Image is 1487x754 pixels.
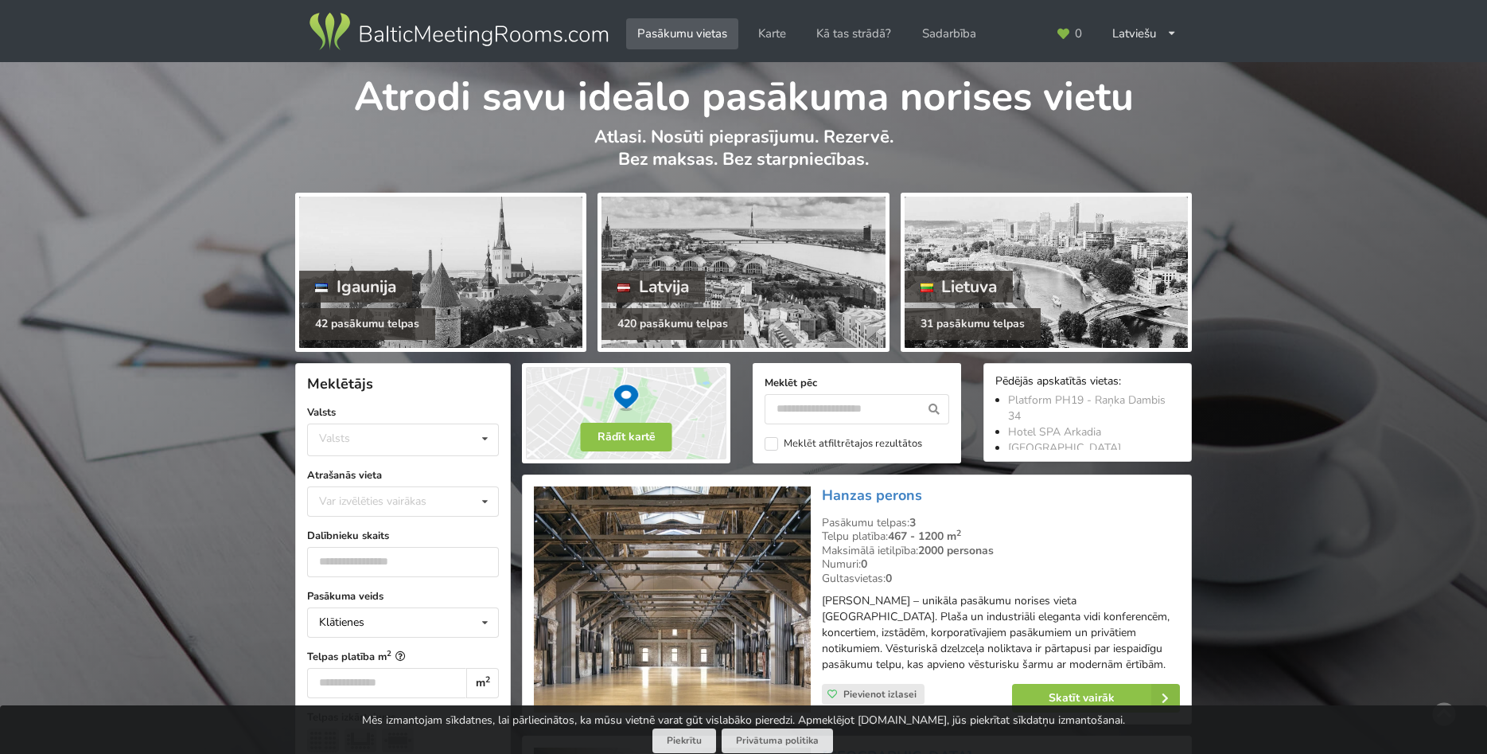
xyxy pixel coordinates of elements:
[765,437,922,451] label: Meklēt atfiltrētajos rezultātos
[307,467,499,483] label: Atrašanās vieta
[652,729,716,753] button: Piekrītu
[299,271,412,303] div: Igaunija
[911,18,987,49] a: Sadarbība
[307,649,499,665] label: Telpas platība m
[822,557,1180,572] div: Numuri:
[1008,424,1101,440] a: Hotel SPA Arkadia
[905,271,1014,303] div: Lietuva
[822,572,1180,586] div: Gultasvietas:
[315,492,462,510] div: Var izvēlēties vairākas
[905,308,1041,340] div: 31 pasākumu telpas
[861,557,867,572] strong: 0
[466,668,499,698] div: m
[1012,684,1180,713] a: Skatīt vairāk
[822,516,1180,530] div: Pasākumu telpas:
[1008,440,1121,455] a: [GEOGRAPHIC_DATA]
[601,308,744,340] div: 420 pasākumu telpas
[843,688,917,701] span: Pievienot izlasei
[822,529,1180,544] div: Telpu platība:
[295,62,1192,123] h1: Atrodi savu ideālo pasākuma norises vietu
[307,374,373,393] span: Meklētājs
[901,193,1192,352] a: Lietuva 31 pasākumu telpas
[387,648,391,658] sup: 2
[918,543,994,558] strong: 2000 personas
[805,18,902,49] a: Kā tas strādā?
[295,126,1192,187] p: Atlasi. Nosūti pieprasījumu. Rezervē. Bez maksas. Bez starpniecības.
[319,432,350,445] div: Valsts
[909,515,916,530] strong: 3
[485,674,490,686] sup: 2
[1008,393,1166,424] a: Platform PH19 - Raņka Dambis 34
[822,544,1180,558] div: Maksimālā ietilpība:
[1075,28,1082,40] span: 0
[822,486,922,505] a: Hanzas perons
[747,18,797,49] a: Karte
[886,571,892,586] strong: 0
[307,404,499,420] label: Valsts
[295,193,586,352] a: Igaunija 42 pasākumu telpas
[822,593,1180,673] p: [PERSON_NAME] – unikāla pasākumu norises vieta [GEOGRAPHIC_DATA]. Plaša un industriāli eleganta v...
[522,363,730,463] img: Rādīt kartē
[581,423,672,451] button: Rādīt kartē
[722,729,833,753] a: Privātuma politika
[307,588,499,604] label: Pasākuma veids
[601,271,705,303] div: Latvija
[888,529,961,544] strong: 467 - 1200 m
[307,528,499,544] label: Dalībnieku skaits
[995,375,1180,390] div: Pēdējās apskatītās vietas:
[1101,18,1188,49] div: Latviešu
[534,486,810,713] img: Konferenču centrs | Rīga | Hanzas perons
[598,193,889,352] a: Latvija 420 pasākumu telpas
[306,10,611,54] img: Baltic Meeting Rooms
[299,308,435,340] div: 42 pasākumu telpas
[956,527,961,539] sup: 2
[626,18,738,49] a: Pasākumu vietas
[765,375,949,391] label: Meklēt pēc
[319,617,364,628] div: Klātienes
